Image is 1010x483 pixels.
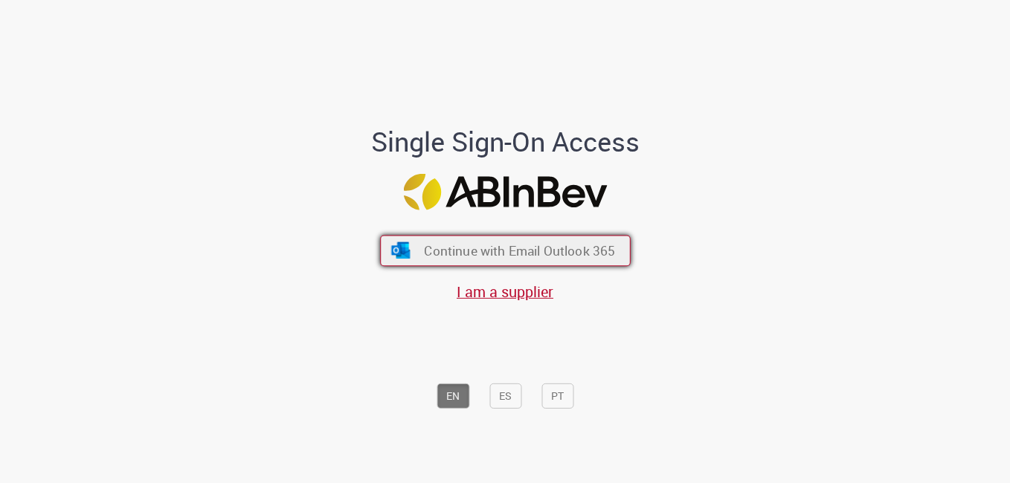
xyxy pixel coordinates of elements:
[489,383,521,409] button: ES
[424,242,615,259] span: Continue with Email Outlook 365
[299,126,712,156] h1: Single Sign-On Access
[390,242,411,259] img: ícone Azure/Microsoft 360
[437,383,469,409] button: EN
[380,236,631,267] button: ícone Azure/Microsoft 360 Continue with Email Outlook 365
[403,174,607,210] img: Logo ABInBev
[541,383,573,409] button: PT
[457,282,553,302] a: I am a supplier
